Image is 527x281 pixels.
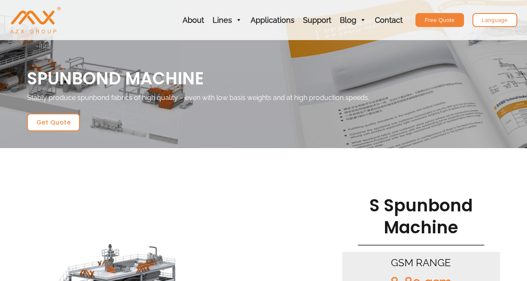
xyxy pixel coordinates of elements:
[27,94,500,103] p: Stably produce spunbond fabrics of high quality – even with low basis weights and at high product...
[415,13,464,27] a: Free Quote
[342,195,500,238] h2: S Spunbond Machine
[10,16,61,24] a: AZX Nonwoven Machine
[472,13,517,27] a: Language
[36,119,71,125] span: Get Quote
[347,256,496,269] div: GSM RANGE
[27,68,500,89] h1: spunbond machine
[27,113,80,131] a: Get Quote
